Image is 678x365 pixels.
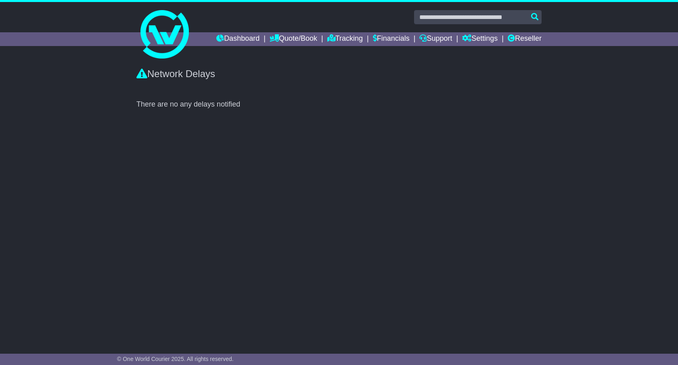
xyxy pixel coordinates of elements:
[216,32,259,46] a: Dashboard
[419,32,452,46] a: Support
[136,68,542,80] div: Network Delays
[117,356,234,362] span: © One World Courier 2025. All rights reserved.
[270,32,317,46] a: Quote/Book
[327,32,363,46] a: Tracking
[373,32,410,46] a: Financials
[136,100,542,109] div: There are no any delays notified
[508,32,542,46] a: Reseller
[462,32,498,46] a: Settings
